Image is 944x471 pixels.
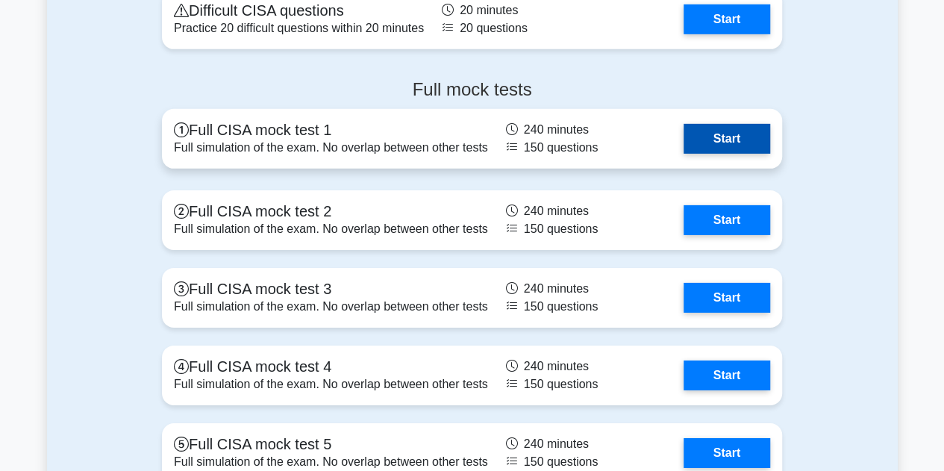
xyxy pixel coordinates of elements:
a: Start [684,4,770,34]
a: Start [684,205,770,235]
a: Start [684,124,770,154]
a: Start [684,361,770,390]
a: Start [684,283,770,313]
a: Start [684,438,770,468]
h4: Full mock tests [162,79,782,101]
